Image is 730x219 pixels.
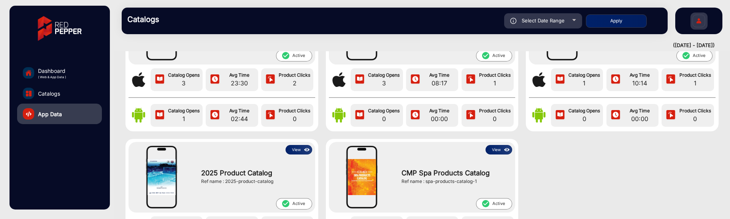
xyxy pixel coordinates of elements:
img: icon [610,74,621,85]
span: Product Clicks [678,72,712,79]
mat-icon: check_circle [481,199,490,208]
img: icon [610,110,621,121]
img: icon [503,146,511,154]
mat-icon: check_circle [481,51,490,60]
span: 0 [278,114,311,123]
div: ([DATE] - [DATE]) [114,42,715,49]
a: Catalogs [17,83,102,104]
img: icon [465,74,476,85]
span: Catalog Opens [167,72,201,79]
span: Catalogs [38,90,60,98]
img: icon [209,110,221,121]
span: Product Clicks [278,72,311,79]
span: 2025 Product Catalog [201,168,308,178]
img: home [25,69,32,76]
img: icon [354,74,365,85]
span: Catalog Opens [367,72,401,79]
span: 2 [278,79,311,88]
span: 0 [478,114,512,123]
mat-icon: check_circle [682,51,690,60]
button: Apply [586,14,647,28]
span: Avg Time [623,72,657,79]
img: icon [409,74,421,85]
img: icon [154,74,165,85]
span: 0 [678,114,712,123]
img: icon [554,110,566,121]
div: Ref name : spa-products-catalog-1 [401,178,508,185]
span: 10:14 [623,79,657,88]
span: App Data [38,110,62,118]
span: Avg Time [222,107,256,114]
img: icon [209,74,221,85]
span: Dashboard [38,67,66,75]
span: 00:00 [422,114,456,123]
span: 08:17 [422,79,456,88]
img: icon [510,18,517,24]
span: Select Date Range [522,17,565,24]
img: icon [665,74,676,85]
img: icon [265,74,276,85]
h3: Catalogs [127,15,234,24]
img: icon [354,110,365,121]
span: Catalog Opens [567,107,601,114]
img: mobile-frame.png [346,145,378,210]
span: Active [676,50,713,61]
img: icon [154,110,165,121]
span: Product Clicks [478,107,512,114]
span: 00:00 [623,114,657,123]
span: Avg Time [422,72,456,79]
div: Ref name : 2025-product-catalog [201,178,308,185]
span: 1 [478,79,512,88]
span: 3 [367,79,401,88]
span: Catalog Opens [167,107,201,114]
mat-icon: check_circle [281,199,290,208]
a: App Data [17,104,102,124]
span: 1 [167,114,201,123]
img: mobile-frame.png [146,145,178,210]
span: Active [276,50,312,61]
span: 02:44 [222,114,256,123]
span: 0 [367,114,401,123]
img: catalog [26,91,32,96]
span: Active [276,198,312,210]
img: Sign%20Up.svg [691,9,707,35]
span: Avg Time [222,72,256,79]
span: Avg Time [623,107,657,114]
span: Product Clicks [278,107,311,114]
span: Active [476,50,512,61]
img: icon [303,146,311,154]
span: Avg Time [422,107,456,114]
span: ( Web & App Data ) [38,75,66,79]
img: catalog [26,111,32,117]
img: CMP Spa Products Catalog [348,159,376,195]
span: Product Clicks [478,72,512,79]
img: icon [265,110,276,121]
button: Viewicon [486,145,512,154]
img: icon [409,110,421,121]
span: 1 [567,79,601,88]
span: 0 [567,114,601,123]
span: 23:30 [222,79,256,88]
span: Catalog Opens [367,107,401,114]
span: Product Clicks [678,107,712,114]
span: 1 [678,79,712,88]
span: CMP Spa Products Catalog [401,168,508,178]
img: icon [554,74,566,85]
span: Catalog Opens [567,72,601,79]
span: Active [476,198,512,210]
img: icon [465,110,476,121]
img: icon [665,110,676,121]
img: 2025 Product Catalog [148,159,176,195]
img: vmg-logo [32,9,87,47]
a: Dashboard( Web & App Data ) [17,63,102,83]
span: 3 [167,79,201,88]
button: Viewicon [286,145,312,154]
mat-icon: check_circle [281,51,290,60]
